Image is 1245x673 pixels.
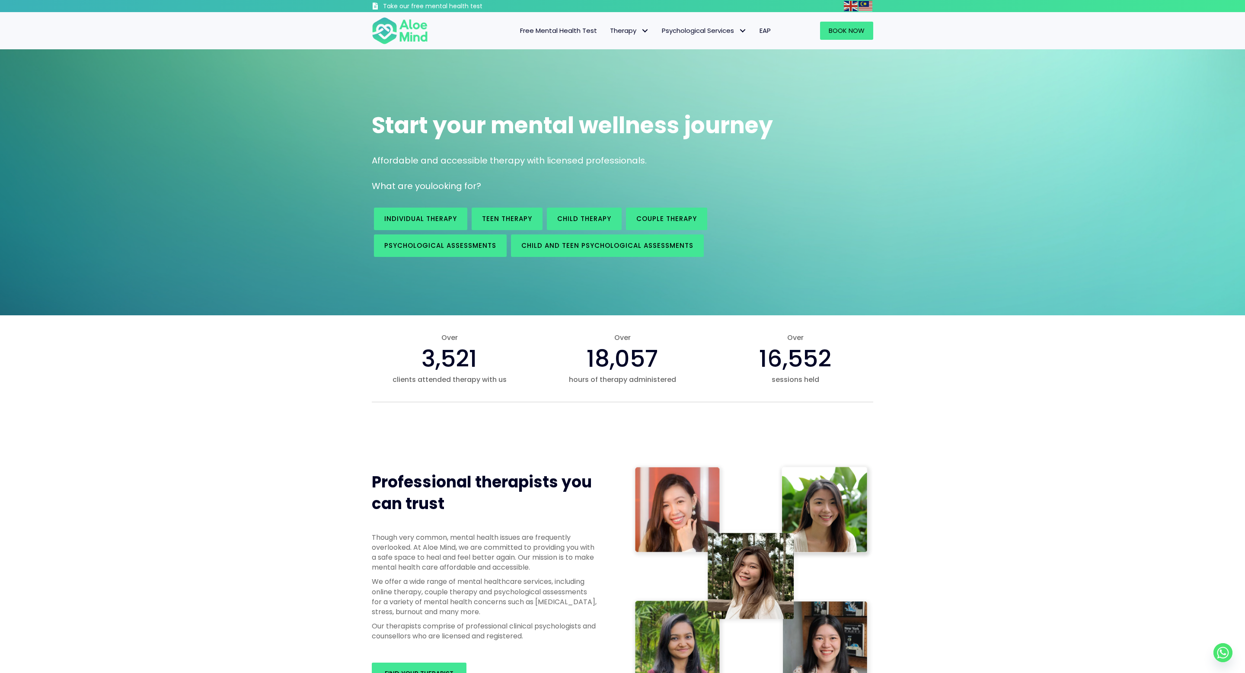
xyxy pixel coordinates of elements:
[545,375,700,385] span: hours of therapy administered
[603,22,655,40] a: TherapyTherapy: submenu
[472,208,543,230] a: Teen Therapy
[520,26,597,35] span: Free Mental Health Test
[372,2,529,12] a: Take our free mental health test
[718,375,873,385] span: sessions held
[372,333,527,343] span: Over
[636,214,697,223] span: Couple therapy
[482,214,532,223] span: Teen Therapy
[829,26,865,35] span: Book Now
[372,471,592,515] span: Professional therapists you can trust
[1213,643,1232,662] a: Whatsapp
[587,342,658,375] span: 18,057
[514,22,603,40] a: Free Mental Health Test
[372,375,527,385] span: clients attended therapy with us
[859,1,873,11] a: Malay
[547,208,622,230] a: Child Therapy
[557,214,611,223] span: Child Therapy
[439,22,777,40] nav: Menu
[718,333,873,343] span: Over
[372,154,873,167] p: Affordable and accessible therapy with licensed professionals.
[372,577,597,617] p: We offer a wide range of mental healthcare services, including online therapy, couple therapy and...
[384,214,457,223] span: Individual therapy
[431,180,481,192] span: looking for?
[511,234,704,257] a: Child and Teen Psychological assessments
[374,234,507,257] a: Psychological assessments
[760,26,771,35] span: EAP
[662,26,747,35] span: Psychological Services
[374,208,467,230] a: Individual therapy
[384,241,496,250] span: Psychological assessments
[372,16,428,45] img: Aloe mind Logo
[820,22,873,40] a: Book Now
[383,2,529,11] h3: Take our free mental health test
[421,342,477,375] span: 3,521
[844,1,859,11] a: English
[626,208,707,230] a: Couple therapy
[859,1,872,11] img: ms
[372,621,597,641] p: Our therapists comprise of professional clinical psychologists and counsellors who are licensed a...
[521,241,693,250] span: Child and Teen Psychological assessments
[638,25,651,37] span: Therapy: submenu
[610,26,649,35] span: Therapy
[759,342,831,375] span: 16,552
[753,22,777,40] a: EAP
[844,1,858,11] img: en
[372,532,597,573] p: Though very common, mental health issues are frequently overlooked. At Aloe Mind, we are committe...
[372,180,431,192] span: What are you
[655,22,753,40] a: Psychological ServicesPsychological Services: submenu
[736,25,749,37] span: Psychological Services: submenu
[545,333,700,343] span: Over
[372,109,773,141] span: Start your mental wellness journey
